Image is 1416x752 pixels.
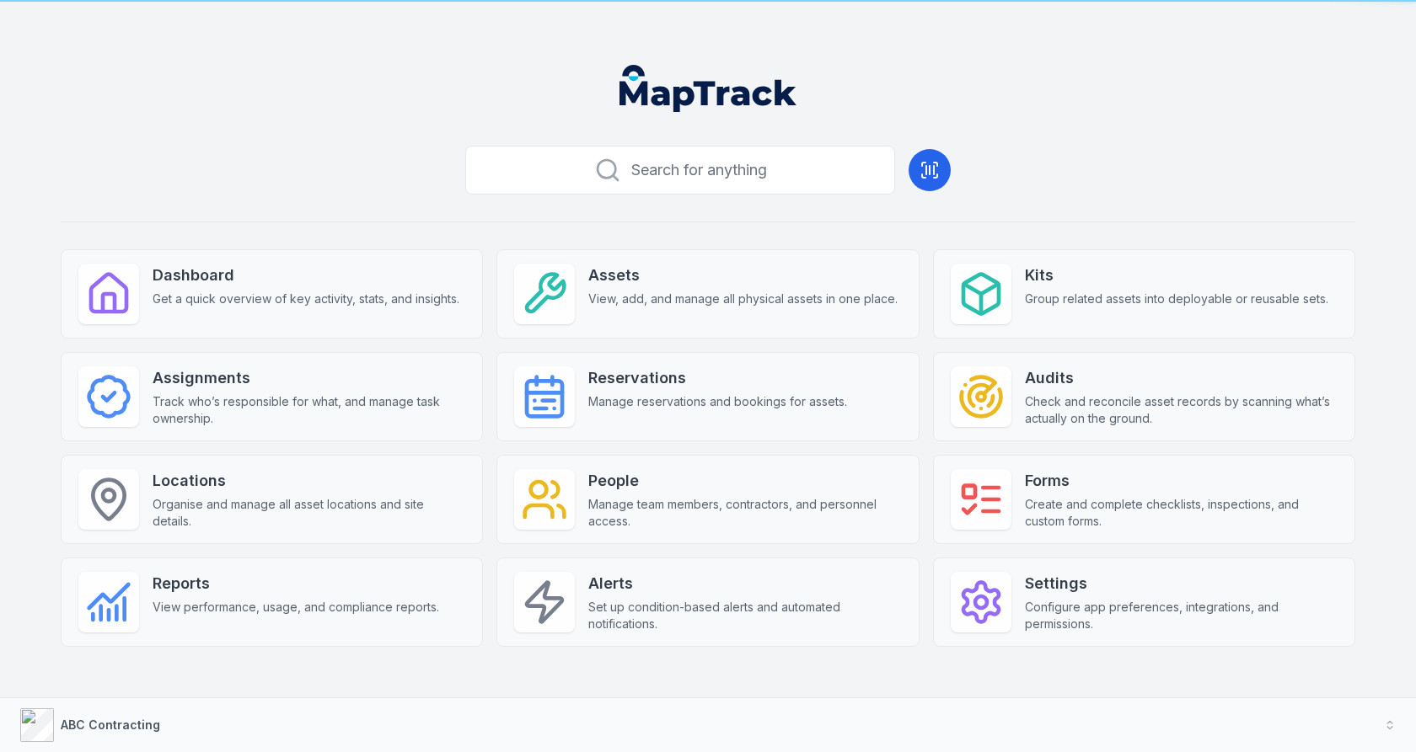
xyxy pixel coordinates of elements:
strong: Audits [1025,366,1338,390]
nav: Global [593,65,823,112]
strong: Assets [588,264,898,287]
button: Search for anything [465,146,895,195]
span: Get a quick overview of key activity, stats, and insights. [153,291,459,307]
a: LocationsOrganise and manage all asset locations and site details. [61,455,483,544]
a: ReservationsManage reservations and bookings for assets. [496,352,919,441]
span: Configure app preferences, integrations, and permissions. [1025,599,1338,632]
span: Search for anything [631,158,767,182]
a: FormsCreate and complete checklists, inspections, and custom forms. [933,455,1355,544]
strong: Forms [1025,469,1338,493]
strong: ABC Contracting [61,717,160,732]
a: SettingsConfigure app preferences, integrations, and permissions. [933,557,1355,647]
strong: Reports [153,572,439,595]
strong: Dashboard [153,264,459,287]
span: Manage team members, contractors, and personnel access. [588,496,901,530]
strong: Settings [1025,572,1338,595]
span: Organise and manage all asset locations and site details. [153,496,465,530]
strong: Locations [153,469,465,493]
strong: People [588,469,901,493]
a: AlertsSet up condition-based alerts and automated notifications. [496,557,919,647]
span: View performance, usage, and compliance reports. [153,599,439,616]
span: Create and complete checklists, inspections, and custom forms. [1025,496,1338,530]
span: View, add, and manage all physical assets in one place. [588,291,898,307]
span: Track who’s responsible for what, and manage task ownership. [153,393,465,427]
a: PeopleManage team members, contractors, and personnel access. [496,455,919,544]
span: Check and reconcile asset records by scanning what’s actually on the ground. [1025,393,1338,427]
strong: Kits [1025,264,1328,287]
span: Set up condition-based alerts and automated notifications. [588,599,901,632]
a: DashboardGet a quick overview of key activity, stats, and insights. [61,249,483,339]
strong: Reservations [588,366,847,390]
a: ReportsView performance, usage, and compliance reports. [61,557,483,647]
strong: Assignments [153,366,465,390]
a: AssetsView, add, and manage all physical assets in one place. [496,249,919,339]
strong: Alerts [588,572,901,595]
a: AssignmentsTrack who’s responsible for what, and manage task ownership. [61,352,483,441]
a: AuditsCheck and reconcile asset records by scanning what’s actually on the ground. [933,352,1355,441]
span: Manage reservations and bookings for assets. [588,393,847,410]
a: KitsGroup related assets into deployable or reusable sets. [933,249,1355,339]
span: Group related assets into deployable or reusable sets. [1025,291,1328,307]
